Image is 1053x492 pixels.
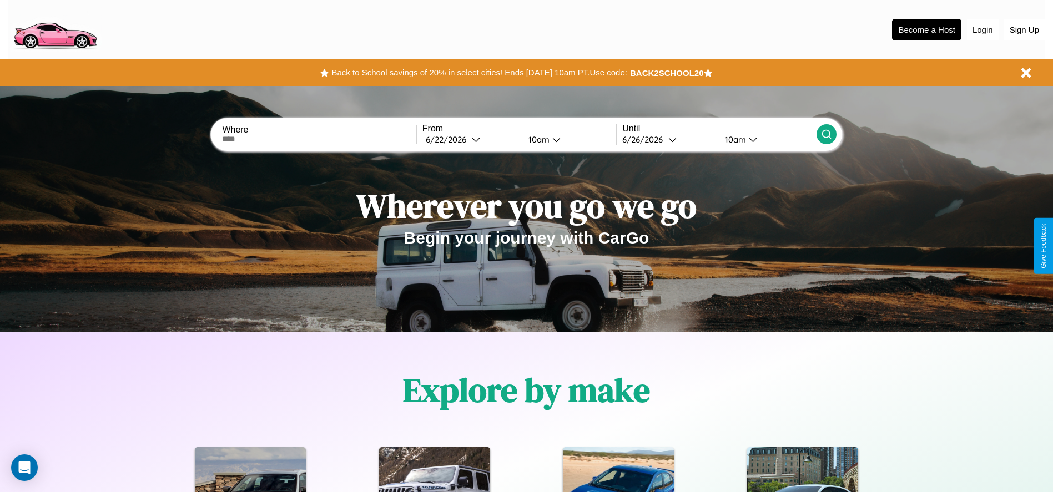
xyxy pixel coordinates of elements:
[329,65,629,80] button: Back to School savings of 20% in select cities! Ends [DATE] 10am PT.Use code:
[422,134,520,145] button: 6/22/2026
[422,124,616,134] label: From
[716,134,817,145] button: 10am
[8,6,102,52] img: logo
[222,125,416,135] label: Where
[403,367,650,413] h1: Explore by make
[622,134,668,145] div: 6 / 26 / 2026
[1004,19,1045,40] button: Sign Up
[523,134,552,145] div: 10am
[426,134,472,145] div: 6 / 22 / 2026
[622,124,816,134] label: Until
[630,68,704,78] b: BACK2SCHOOL20
[1040,224,1047,268] div: Give Feedback
[967,19,999,40] button: Login
[520,134,617,145] button: 10am
[11,454,38,481] div: Open Intercom Messenger
[719,134,749,145] div: 10am
[892,19,961,40] button: Become a Host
